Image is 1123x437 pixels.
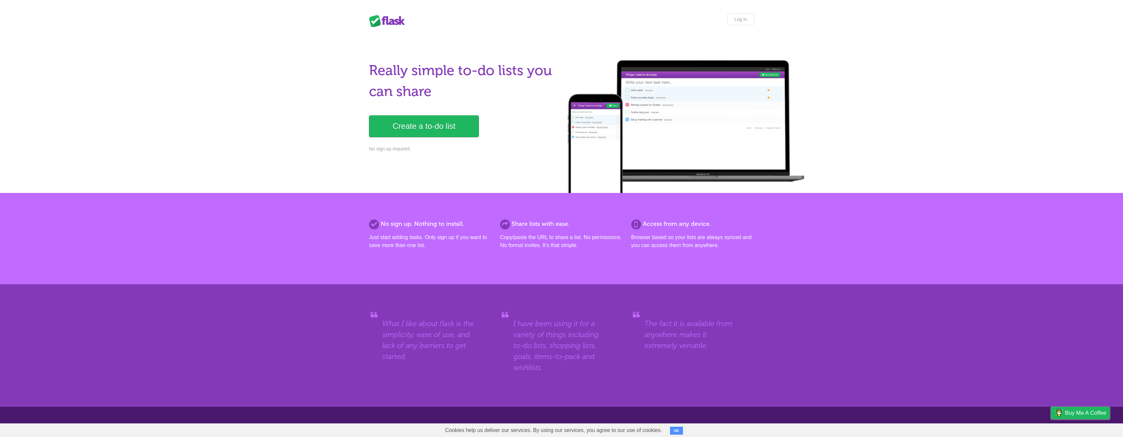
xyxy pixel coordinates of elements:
[369,145,558,152] p: No sign up required
[644,318,741,351] blockquote: The fact it is available from anywhere makes it extremely versatile.
[631,233,754,249] p: Browser based so your lists are always synced and you can access them from anywhere.
[500,219,623,228] h2: Share lists with ease.
[369,15,409,27] div: Flask Lists
[1054,407,1063,418] img: Buy me a coffee
[1051,407,1110,419] a: Buy me a coffee
[513,318,610,373] blockquote: I have been using it for a variety of things including to-do lists, shopping lists, goals, items-...
[438,424,669,437] span: Cookies help us deliver our services. By using our services, you agree to our use of cookies.
[382,318,479,362] blockquote: What I like about flask is the simplicity, ease of use, and lack of any barriers to get started.
[500,233,623,249] p: Copy/paste the URL to share a list. No permissions. No formal invites. It's that simple.
[727,13,754,25] a: Log in
[369,233,492,249] p: Just start adding tasks. Only sign up if you want to save more than one list.
[631,219,754,228] h2: Access from any device.
[369,219,492,228] h2: No sign up. Nothing to install.
[670,427,683,435] button: OK
[1065,407,1106,419] span: Buy me a coffee
[369,60,558,102] h1: Really simple to-do lists you can share
[369,115,479,137] a: Create a to-do list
